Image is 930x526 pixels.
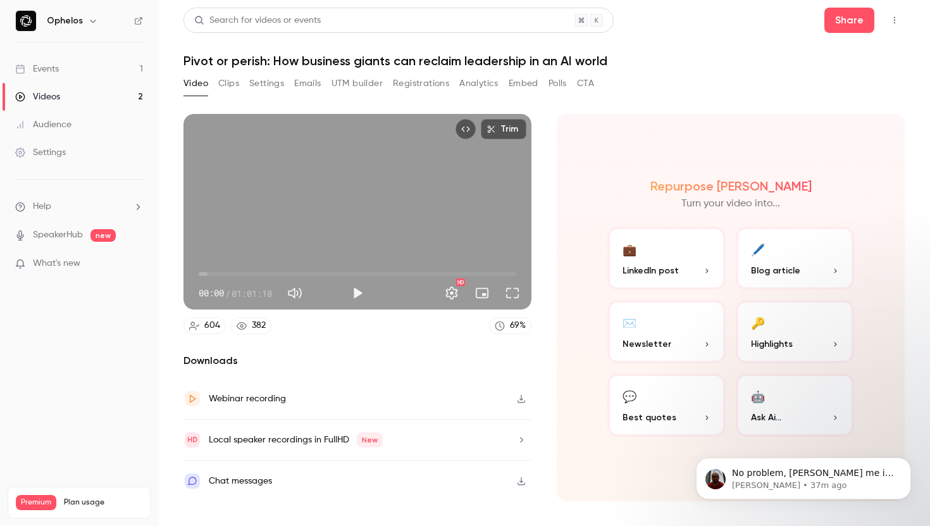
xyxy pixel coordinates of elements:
button: Share [824,8,874,33]
button: Clips [218,73,239,94]
button: Trim [481,119,526,139]
h1: Pivot or perish: How business giants can reclaim leadership in an AI world [183,53,905,68]
button: Embed [509,73,538,94]
div: 🖊️ [751,239,765,259]
span: New [357,432,383,448]
button: 💼LinkedIn post [607,227,726,290]
p: Turn your video into... [681,196,780,211]
span: Ask Ai... [751,411,781,424]
img: Ophelos [16,11,36,31]
h2: Repurpose [PERSON_NAME] [650,178,812,194]
div: Chat messages [209,473,272,489]
button: Embed video [456,119,476,139]
a: SpeakerHub [33,229,83,242]
span: Newsletter [623,337,671,351]
a: 69% [489,317,531,334]
button: ✉️Newsletter [607,300,726,363]
div: Audience [15,118,71,131]
div: Events [15,63,59,75]
div: Search for videos or events [194,14,321,27]
button: Mute [282,280,307,306]
button: CTA [577,73,594,94]
div: 🔑 [751,313,765,332]
button: UTM builder [332,73,383,94]
span: LinkedIn post [623,264,679,277]
button: Registrations [393,73,449,94]
div: Videos [15,91,60,103]
span: 01:01:18 [232,287,272,300]
span: Plan usage [64,498,142,508]
button: Polls [549,73,567,94]
button: 🤖Ask Ai... [736,373,854,437]
span: Best quotes [623,411,676,424]
iframe: Intercom notifications message [677,431,930,520]
button: Full screen [500,280,525,306]
button: Analytics [459,73,499,94]
a: 382 [231,317,271,334]
a: 604 [183,317,226,334]
div: Local speaker recordings in FullHD [209,432,383,448]
span: 00:00 [199,287,224,300]
h6: Ophelos [47,15,83,27]
span: Blog article [751,264,800,277]
button: Settings [439,280,464,306]
button: Emails [294,73,321,94]
div: Webinar recording [209,391,286,406]
button: Settings [249,73,284,94]
button: Video [183,73,208,94]
div: 00:00 [199,287,272,300]
div: Settings [15,146,66,159]
div: ✉️ [623,313,636,332]
li: help-dropdown-opener [15,200,143,213]
div: 382 [252,319,266,332]
div: 💬 [623,386,636,406]
span: Help [33,200,51,213]
h2: Downloads [183,353,531,368]
button: Turn on miniplayer [469,280,495,306]
button: Top Bar Actions [884,10,905,30]
span: Premium [16,495,56,510]
button: 🔑Highlights [736,300,854,363]
button: 🖊️Blog article [736,227,854,290]
div: HD [456,279,465,286]
span: What's new [33,257,80,270]
button: Play [345,280,370,306]
span: new [90,229,116,242]
span: Highlights [751,337,793,351]
span: / [225,287,230,300]
button: 💬Best quotes [607,373,726,437]
div: 💼 [623,239,636,259]
div: 🤖 [751,386,765,406]
div: 604 [204,319,220,332]
div: 69 % [510,319,526,332]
